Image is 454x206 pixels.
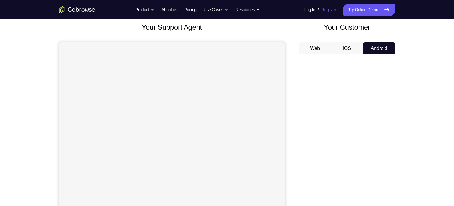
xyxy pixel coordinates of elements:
[135,4,154,16] button: Product
[318,6,319,13] span: /
[299,22,395,33] h2: Your Customer
[184,4,196,16] a: Pricing
[304,4,315,16] a: Log In
[331,42,363,54] button: iOS
[321,4,336,16] a: Register
[363,42,395,54] button: Android
[343,4,395,16] a: Try Online Demo
[204,4,228,16] button: Use Cases
[236,4,260,16] button: Resources
[59,6,95,13] a: Go to the home page
[161,4,177,16] a: About us
[59,22,285,33] h2: Your Support Agent
[299,42,331,54] button: Web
